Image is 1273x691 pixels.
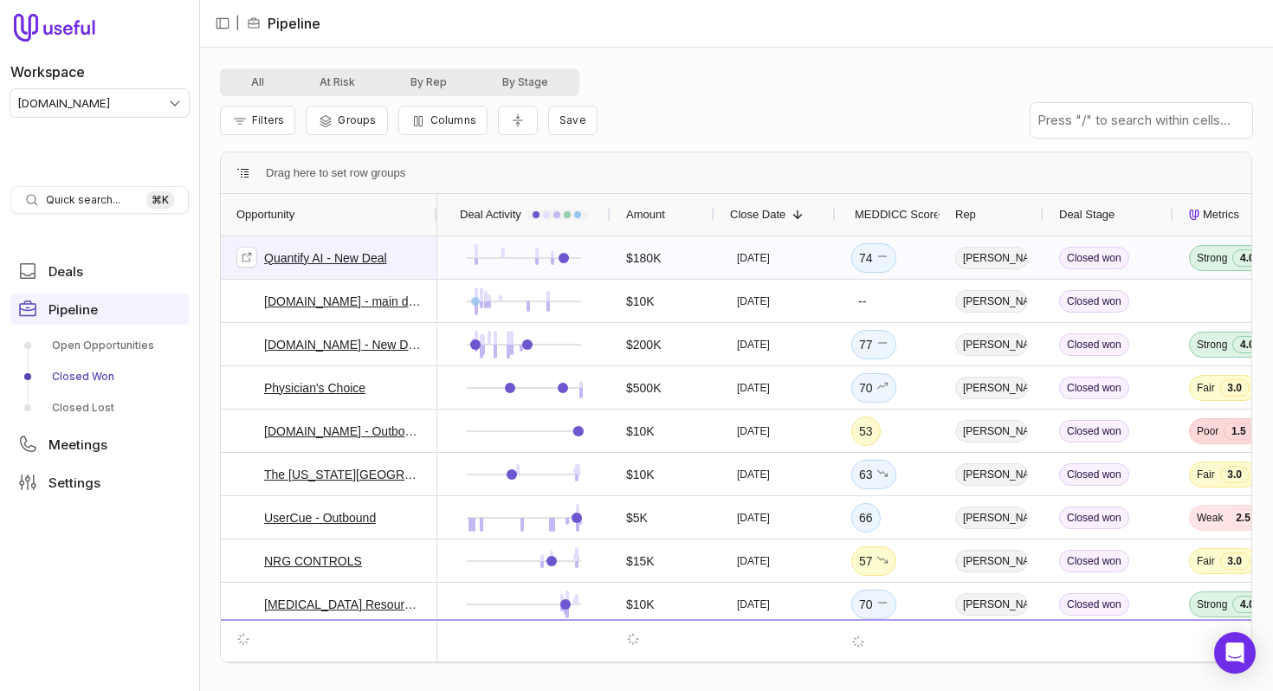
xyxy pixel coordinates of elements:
[626,334,661,355] span: $200K
[1214,632,1256,674] div: Open Intercom Messenger
[460,204,521,225] span: Deal Activity
[737,424,770,438] time: [DATE]
[383,72,475,93] button: By Rep
[859,378,889,398] div: 70
[737,468,770,481] time: [DATE]
[1059,333,1129,356] span: Closed won
[737,641,770,655] time: [DATE]
[266,163,405,184] span: Drag here to set row groups
[264,464,422,485] a: The [US_STATE][GEOGRAPHIC_DATA]
[876,641,889,655] span: No change
[1059,377,1129,399] span: Closed won
[1220,379,1250,397] span: 3.0
[1203,204,1239,225] span: Metrics
[955,333,1028,356] span: [PERSON_NAME]
[626,291,655,312] span: $10K
[264,291,422,312] a: [DOMAIN_NAME] - main deal
[859,507,873,528] div: 66
[1059,290,1129,313] span: Closed won
[1059,550,1129,572] span: Closed won
[855,204,940,225] span: MEDDICC Score
[859,334,889,355] div: 77
[338,113,376,126] span: Groups
[858,291,866,312] div: --
[1228,509,1257,526] span: 2.5
[626,551,655,572] span: $15K
[1232,249,1262,267] span: 4.0
[955,247,1028,269] span: [PERSON_NAME]
[264,594,422,615] a: [MEDICAL_DATA] Resource Center
[1059,420,1129,442] span: Closed won
[626,421,655,442] span: $10K
[10,467,189,498] a: Settings
[626,248,661,268] span: $180K
[398,106,488,135] button: Columns
[10,332,189,422] div: Pipeline submenu
[146,191,174,209] kbd: ⌘ K
[737,554,770,568] time: [DATE]
[955,593,1028,616] span: [PERSON_NAME]
[955,377,1028,399] span: [PERSON_NAME]
[264,334,422,355] a: [DOMAIN_NAME] - New Deal
[548,106,598,135] button: Create a new saved view
[876,597,889,611] span: No change
[626,637,655,658] span: $10K
[10,332,189,359] a: Open Opportunities
[1059,204,1115,225] span: Deal Stage
[955,420,1028,442] span: [PERSON_NAME]
[955,550,1028,572] span: [PERSON_NAME]
[1059,593,1129,616] span: Closed won
[1220,466,1250,483] span: 3.0
[626,464,655,485] span: $10K
[626,204,665,225] span: Amount
[859,464,889,485] div: 63
[859,551,889,572] div: 57
[10,363,189,391] a: Closed Won
[264,248,387,268] a: Quantify AI - New Deal
[1197,554,1215,568] span: Fair
[859,637,889,658] div: 53
[876,251,889,265] span: No change
[10,429,189,460] a: Meetings
[859,421,873,442] div: 53
[737,381,770,395] time: [DATE]
[1232,596,1262,613] span: 4.0
[955,636,1028,659] span: [PERSON_NAME]
[1059,463,1129,486] span: Closed won
[10,61,85,82] label: Workspace
[1197,381,1215,395] span: Fair
[236,13,240,34] span: |
[48,476,100,489] span: Settings
[498,106,538,136] button: Collapse all rows
[851,194,924,236] div: MEDDICC Score
[955,204,976,225] span: Rep
[264,421,422,442] a: [DOMAIN_NAME] - Outbound
[264,637,422,658] a: [GEOGRAPHIC_DATA][US_STATE] - Study Abroad Alumni Study
[1197,468,1215,481] span: Fair
[1059,636,1129,659] span: Closed won
[292,72,383,93] button: At Risk
[1197,251,1227,265] span: Strong
[10,255,189,287] a: Deals
[266,163,405,184] div: Row Groups
[48,303,98,316] span: Pipeline
[626,594,655,615] span: $10K
[1197,641,1227,655] span: Strong
[10,294,189,325] a: Pipeline
[475,72,576,93] button: By Stage
[220,106,295,135] button: Filter Pipeline
[306,106,387,135] button: Group Pipeline
[1232,336,1262,353] span: 4.0
[626,507,648,528] span: $5K
[955,290,1028,313] span: [PERSON_NAME]
[730,204,785,225] span: Close Date
[737,597,770,611] time: [DATE]
[955,463,1028,486] span: [PERSON_NAME]
[210,10,236,36] button: Collapse sidebar
[737,511,770,525] time: [DATE]
[737,294,770,308] time: [DATE]
[1197,424,1218,438] span: Poor
[1197,511,1223,525] span: Weak
[737,338,770,352] time: [DATE]
[876,338,889,352] span: No change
